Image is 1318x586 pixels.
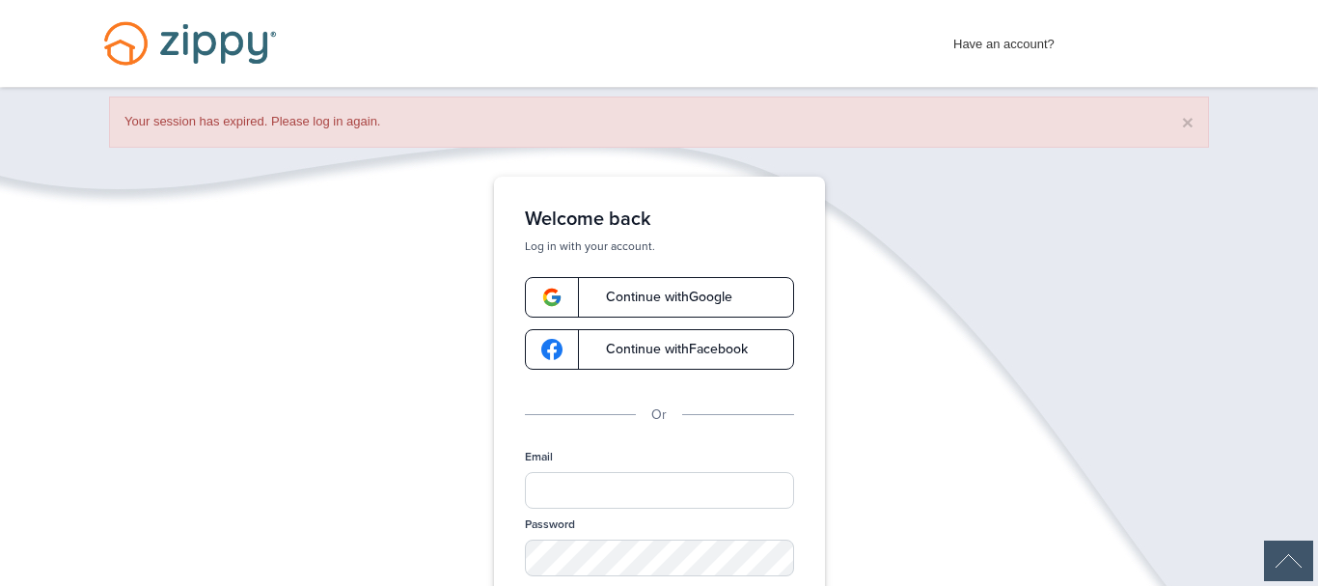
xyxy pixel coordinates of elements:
h1: Welcome back [525,208,794,231]
a: google-logoContinue withFacebook [525,329,794,370]
img: google-logo [541,339,563,360]
a: google-logoContinue withGoogle [525,277,794,318]
button: × [1182,112,1194,132]
div: Your session has expired. Please log in again. [109,97,1209,148]
label: Password [525,516,575,533]
input: Email [525,472,794,509]
input: Password [525,540,794,576]
span: Continue with Google [587,291,732,304]
p: Or [651,405,667,426]
label: Email [525,449,553,465]
div: Scroll Back to Top [1264,541,1313,581]
p: Log in with your account. [525,238,794,254]
span: Have an account? [953,24,1055,55]
img: google-logo [541,287,563,308]
img: Back to Top [1264,541,1313,581]
span: Continue with Facebook [587,343,748,356]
